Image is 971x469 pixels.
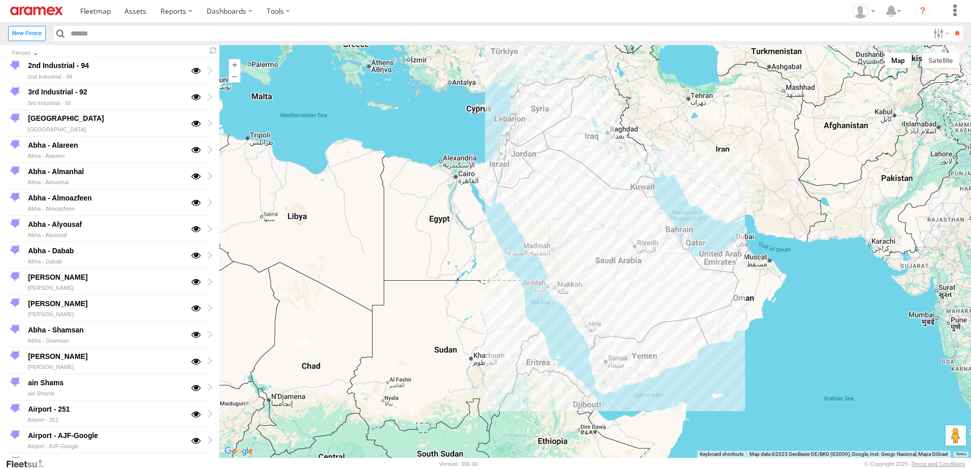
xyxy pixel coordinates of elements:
[26,192,184,204] div: Abha - Almoazfeen
[10,7,63,15] img: aramex-logo.svg
[26,403,184,415] div: Airport - 251
[26,271,184,283] div: [PERSON_NAME]
[26,218,184,230] div: Abha - Alyousaf
[26,113,184,125] div: [GEOGRAPHIC_DATA]
[700,451,743,458] button: Keyboard shortcuts
[229,71,241,82] button: Zoom out
[229,59,241,71] button: Zoom in
[26,310,184,319] div: [PERSON_NAME]
[26,124,184,134] div: [GEOGRAPHIC_DATA]
[849,4,879,19] div: Fatimah Alqatari
[26,429,184,442] div: Airport - AJF-Google
[929,26,951,41] label: Search Filter Options
[946,425,966,446] button: Drag Pegman onto the map to open Street View
[26,456,184,468] div: AJF-Domat Al Jandal-Google
[8,26,46,41] label: Create New Fence
[26,139,184,151] div: Abha - Alareen
[26,297,184,310] div: [PERSON_NAME]
[26,86,184,98] div: 3rd Industrial - 92
[26,350,184,362] div: [PERSON_NAME]
[26,324,184,336] div: Abha - Shamsan
[26,389,184,398] div: ain Shams
[26,283,184,293] div: [PERSON_NAME]
[956,452,966,456] a: Terms
[864,461,965,467] div: © Copyright 2025 -
[6,459,52,469] a: Visit our Website
[26,204,184,214] div: Abha - Almoazfeen
[26,442,184,451] div: Airport - AJF-Google
[26,98,184,108] div: 3rd Industrial - 92
[26,377,184,389] div: ain Shams
[26,165,184,178] div: Abha - Almanhal
[750,451,948,457] span: Map data ©2025 GeoBasis-DE/BKG (©2009), Google, Inst. Geogr. Nacional, Mapa GISrael
[26,151,184,161] div: Abha - Alareen
[915,3,931,19] i: ?
[885,53,912,68] button: Show street map
[26,362,184,372] div: [PERSON_NAME]
[26,245,184,257] div: Abha - Dabab
[12,51,199,56] div: Click to Sort
[26,415,184,425] div: Airport - 251
[26,230,184,240] div: Abha - Alyousaf
[222,445,255,458] a: Open this area in Google Maps (opens a new window)
[26,72,184,81] div: 2nd Industrial - 94
[26,336,184,346] div: Abha - Shamsan
[26,257,184,266] div: Abha - Dabab
[26,60,184,72] div: 2nd Industrial - 94
[26,178,184,187] div: Abha - Almanhal
[439,461,478,467] div: Version: 306.00
[207,46,219,56] span: Refresh
[922,53,959,68] button: Show satellite imagery
[912,461,965,467] a: Terms and Conditions
[222,445,255,458] img: Google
